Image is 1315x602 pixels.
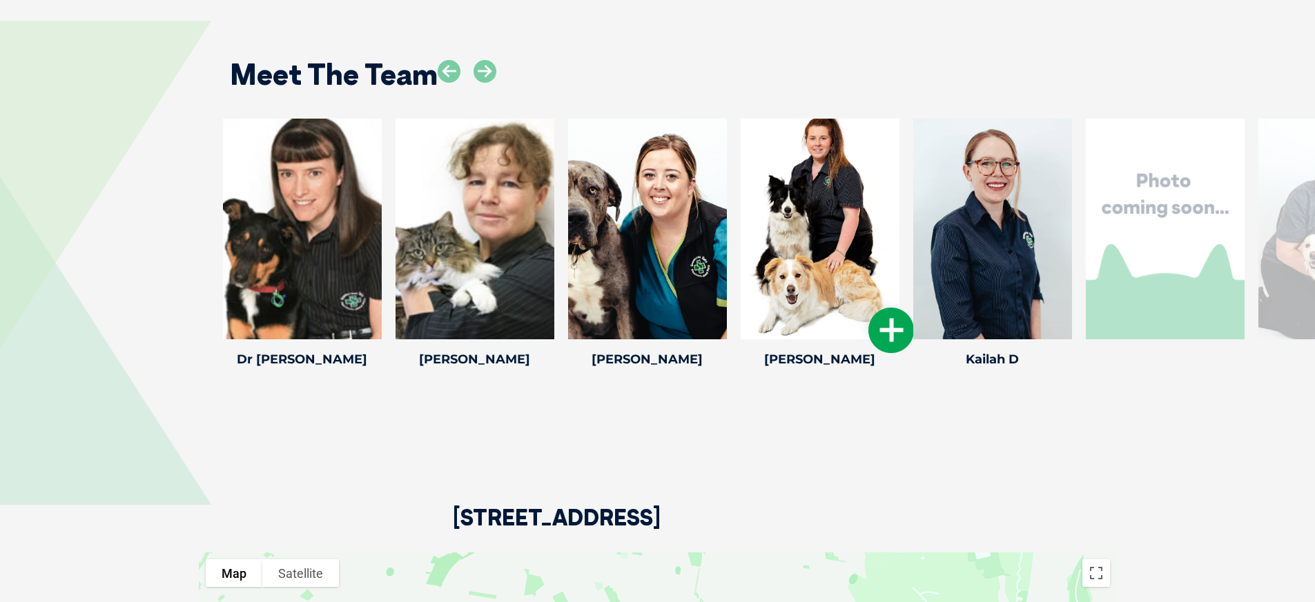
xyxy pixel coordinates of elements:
h4: [PERSON_NAME] [568,353,727,365]
h4: Kailah D [913,353,1072,365]
h2: Meet The Team [230,60,438,89]
button: Show satellite imagery [262,559,339,587]
h2: [STREET_ADDRESS] [453,506,661,552]
button: Search [1288,63,1302,77]
button: Show street map [206,559,262,587]
h4: [PERSON_NAME] [396,353,554,365]
button: Toggle fullscreen view [1082,559,1110,587]
h4: [PERSON_NAME] [741,353,899,365]
h4: Dr [PERSON_NAME] [223,353,382,365]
